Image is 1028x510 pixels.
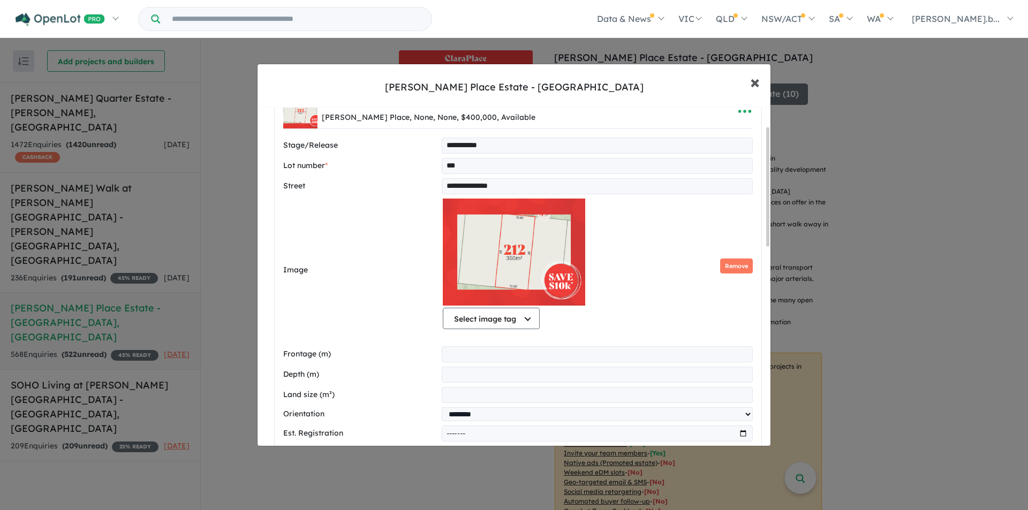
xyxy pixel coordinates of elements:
[283,159,437,172] label: Lot number
[720,258,753,274] button: Remove
[283,94,318,128] img: Clara%20Place%20Estate%20-%20Fraser%20Rise%20-%20Lot%20212___1736996804.jpg
[750,70,760,93] span: ×
[385,80,644,94] div: [PERSON_NAME] Place Estate - [GEOGRAPHIC_DATA]
[162,7,429,31] input: Try estate name, suburb, builder or developer
[283,368,437,381] label: Depth (m)
[322,111,535,124] div: [PERSON_NAME] Place, None, None, $400,000, Available
[283,139,437,152] label: Stage/Release
[912,13,1000,24] span: [PERSON_NAME].b...
[283,389,437,401] label: Land size (m²)
[283,427,437,440] label: Est. Registration
[283,180,437,193] label: Street
[16,13,105,26] img: Openlot PRO Logo White
[443,308,540,329] button: Select image tag
[283,264,439,277] label: Image
[443,199,586,306] img: Clara Place Estate - Fraser Rise - Lot 212
[283,408,437,421] label: Orientation
[283,348,437,361] label: Frontage (m)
